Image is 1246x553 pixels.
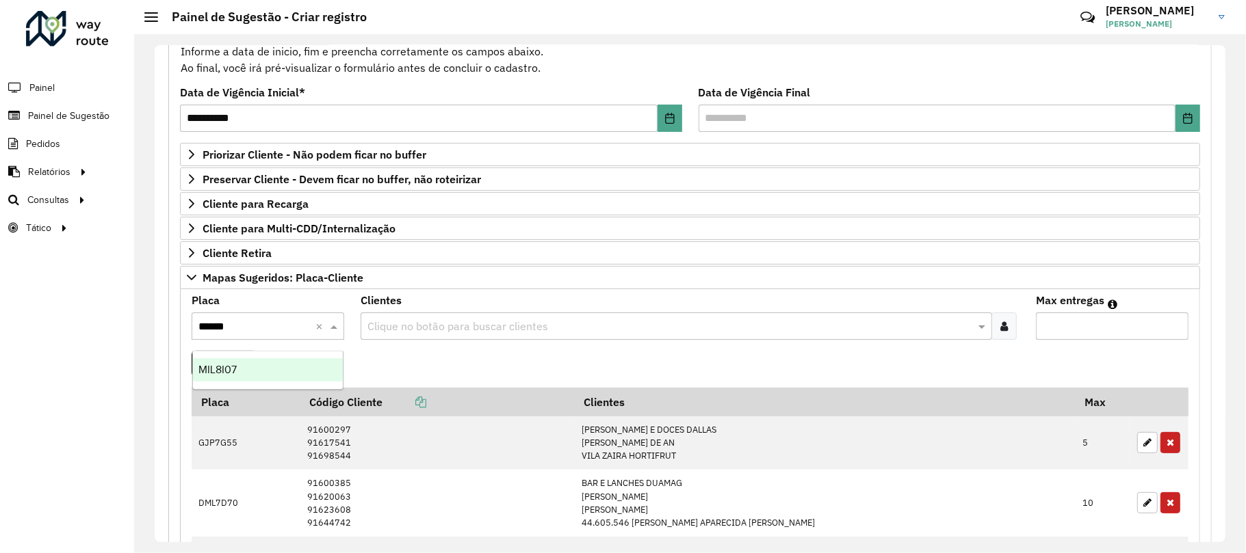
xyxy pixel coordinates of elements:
[180,266,1200,289] a: Mapas Sugeridos: Placa-Cliente
[180,241,1200,265] a: Cliente Retira
[203,247,272,258] span: Cliente Retira
[1108,299,1117,310] em: Máximo de clientes que serão colocados na mesma rota com os clientes informados
[1076,388,1130,416] th: Max
[28,165,70,179] span: Relatórios
[158,10,367,25] h2: Painel de Sugestão - Criar registro
[198,364,237,375] span: MIL8I07
[1106,4,1208,17] h3: [PERSON_NAME]
[180,167,1200,191] a: Preservar Cliente - Devem ficar no buffer, não roteirizar
[575,388,1076,416] th: Clientes
[28,109,109,123] span: Painel de Sugestão
[203,223,395,234] span: Cliente para Multi-CDD/Internalização
[315,318,327,334] span: Clear all
[192,292,220,308] label: Placa
[192,351,344,390] ng-dropdown-panel: Options list
[26,137,60,151] span: Pedidos
[180,217,1200,240] a: Cliente para Multi-CDD/Internalização
[575,416,1076,470] td: [PERSON_NAME] E DOCES DALLAS [PERSON_NAME] DE AN VILA ZAIRA HORTIFRUT
[382,395,426,409] a: Copiar
[361,292,402,308] label: Clientes
[192,388,300,416] th: Placa
[29,81,55,95] span: Painel
[1076,416,1130,470] td: 5
[1036,292,1104,308] label: Max entregas
[192,416,300,470] td: GJP7G55
[1106,18,1208,30] span: [PERSON_NAME]
[1076,470,1130,537] td: 10
[1073,3,1102,32] a: Contato Rápido
[192,470,300,537] td: DML7D70
[180,84,305,100] label: Data de Vigência Inicial
[1176,105,1200,132] button: Choose Date
[300,416,575,470] td: 91600297 91617541 91698544
[180,143,1200,166] a: Priorizar Cliente - Não podem ficar no buffer
[203,174,481,185] span: Preservar Cliente - Devem ficar no buffer, não roteirizar
[575,470,1076,537] td: BAR E LANCHES DUAMAG [PERSON_NAME] [PERSON_NAME] 44.605.546 [PERSON_NAME] APARECIDA [PERSON_NAME]
[26,221,51,235] span: Tático
[180,26,1200,77] div: Informe a data de inicio, fim e preencha corretamente os campos abaixo. Ao final, você irá pré-vi...
[27,193,69,207] span: Consultas
[300,470,575,537] td: 91600385 91620063 91623608 91644742
[203,149,426,160] span: Priorizar Cliente - Não podem ficar no buffer
[203,198,309,209] span: Cliente para Recarga
[180,192,1200,215] a: Cliente para Recarga
[699,84,811,100] label: Data de Vigência Final
[300,388,575,416] th: Código Cliente
[203,272,363,283] span: Mapas Sugeridos: Placa-Cliente
[658,105,682,132] button: Choose Date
